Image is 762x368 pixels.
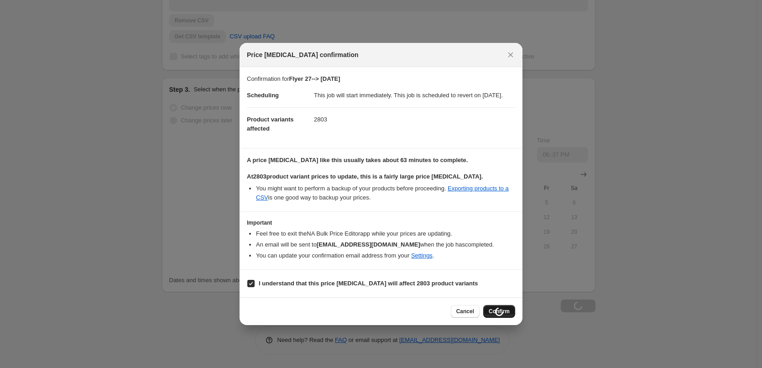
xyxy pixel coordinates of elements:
button: Close [504,48,517,61]
b: I understand that this price [MEDICAL_DATA] will affect 2803 product variants [259,280,478,287]
p: Confirmation for [247,74,515,84]
a: Exporting products to a CSV [256,185,509,201]
h3: Important [247,219,515,226]
li: You can update your confirmation email address from your . [256,251,515,260]
b: A price [MEDICAL_DATA] like this usually takes about 63 minutes to complete. [247,157,468,163]
b: [EMAIL_ADDRESS][DOMAIN_NAME] [317,241,420,248]
dd: 2803 [314,107,515,131]
button: Cancel [451,305,480,318]
span: Scheduling [247,92,279,99]
span: Cancel [456,308,474,315]
li: Feel free to exit the NA Bulk Price Editor app while your prices are updating. [256,229,515,238]
dd: This job will start immediately. This job is scheduled to revert on [DATE]. [314,84,515,107]
li: You might want to perform a backup of your products before proceeding. is one good way to backup ... [256,184,515,202]
li: An email will be sent to when the job has completed . [256,240,515,249]
span: Price [MEDICAL_DATA] confirmation [247,50,359,59]
b: Flyer 27--> [DATE] [289,75,340,82]
span: Product variants affected [247,116,294,132]
a: Settings [411,252,433,259]
b: At 2803 product variant prices to update, this is a fairly large price [MEDICAL_DATA]. [247,173,483,180]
